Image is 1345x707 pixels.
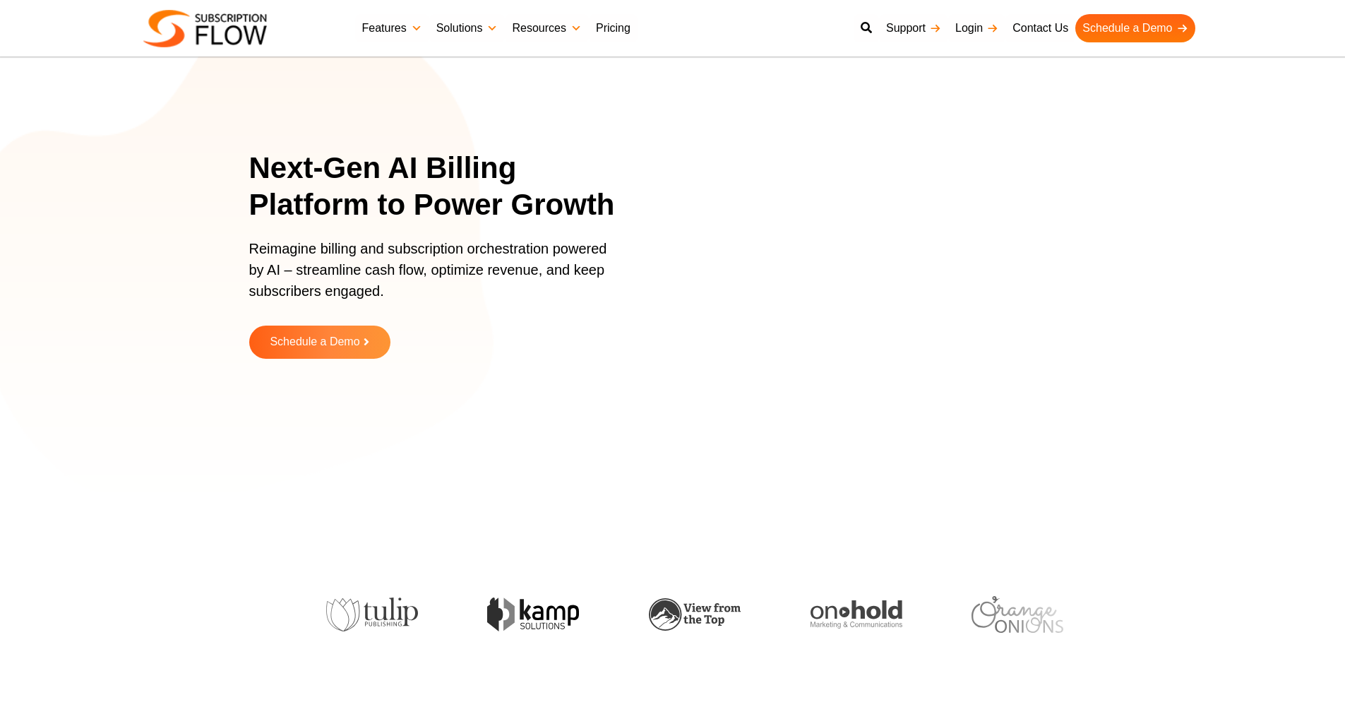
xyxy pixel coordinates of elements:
[270,336,359,348] span: Schedule a Demo
[355,14,429,42] a: Features
[879,14,948,42] a: Support
[249,326,390,359] a: Schedule a Demo
[648,598,740,631] img: view-from-the-top
[143,10,267,47] img: Subscriptionflow
[249,150,634,224] h1: Next-Gen AI Billing Platform to Power Growth
[948,14,1005,42] a: Login
[589,14,638,42] a: Pricing
[325,598,417,631] img: tulip-publishing
[1005,14,1075,42] a: Contact Us
[971,596,1063,632] img: orange-onions
[809,600,901,629] img: onhold-marketing
[429,14,506,42] a: Solutions
[1075,14,1195,42] a: Schedule a Demo
[486,598,578,631] img: kamp-solution
[249,238,616,316] p: Reimagine billing and subscription orchestration powered by AI – streamline cash flow, optimize r...
[505,14,588,42] a: Resources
